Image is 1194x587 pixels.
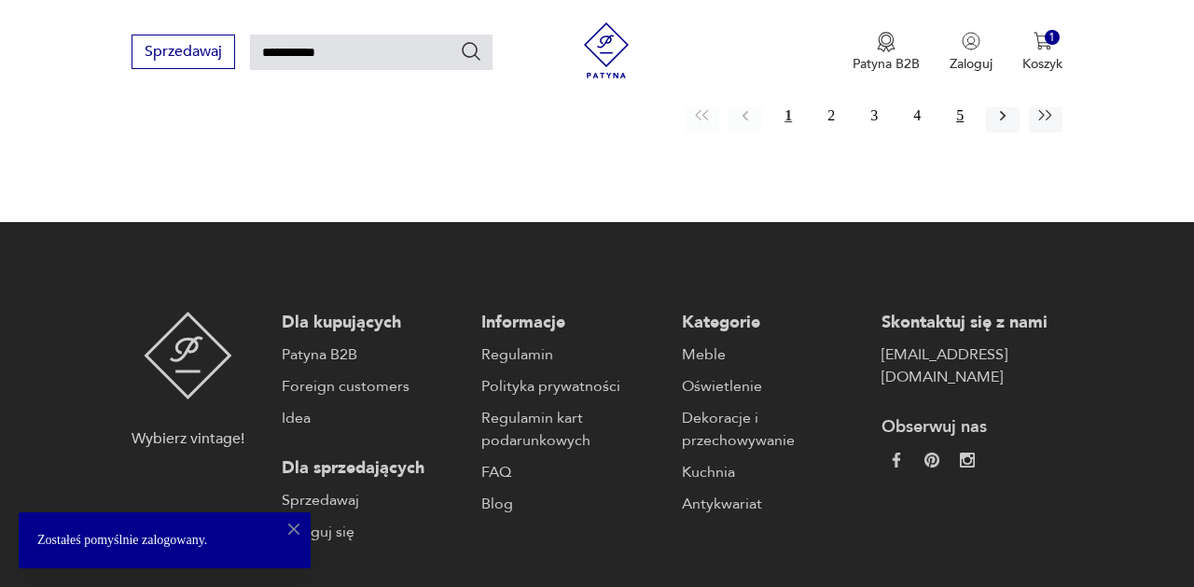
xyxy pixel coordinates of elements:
button: 2 [814,99,848,133]
div: 1 [1045,30,1061,46]
img: Ikona medalu [877,32,895,52]
img: Patyna - sklep z meblami i dekoracjami vintage [578,22,634,78]
img: Ikonka użytkownika [962,32,980,50]
a: Meble [682,343,863,366]
img: 37d27d81a828e637adc9f9cb2e3d3a8a.webp [924,453,939,468]
img: c2fd9cf7f39615d9d6839a72ae8e59e5.webp [960,453,975,468]
div: Zostałeś pomyślnie zalogowany. [19,512,311,568]
a: Sprzedawaj [282,489,463,511]
a: Kuchnia [682,461,863,483]
img: Ikona koszyka [1034,32,1052,50]
a: Ikona medaluPatyna B2B [853,32,920,73]
button: Sprzedawaj [132,35,235,69]
p: Zaloguj [950,55,993,73]
a: Zaloguj się [282,521,463,543]
a: Dekoracje i przechowywanie [682,407,863,452]
p: Informacje [481,312,662,334]
a: Oświetlenie [682,375,863,398]
p: Patyna B2B [853,55,920,73]
button: 1 [771,99,805,133]
img: Patyna - sklep z meblami i dekoracjami vintage [144,312,232,399]
a: FAQ [481,461,662,483]
p: Wybierz vintage! [132,427,244,450]
a: Blog [481,493,662,515]
a: Sprzedawaj [132,47,235,60]
a: Regulamin kart podarunkowych [481,407,662,452]
button: 4 [900,99,934,133]
button: 5 [943,99,977,133]
button: Patyna B2B [853,32,920,73]
button: 3 [857,99,891,133]
p: Kategorie [682,312,863,334]
p: Dla kupujących [282,312,463,334]
p: Dla sprzedających [282,457,463,480]
a: Foreign customers [282,375,463,398]
p: Skontaktuj się z nami [882,312,1062,334]
p: Koszyk [1022,55,1062,73]
a: Antykwariat [682,493,863,515]
a: [EMAIL_ADDRESS][DOMAIN_NAME] [882,343,1062,388]
button: 1Koszyk [1022,32,1062,73]
p: Obserwuj nas [882,416,1062,439]
a: Polityka prywatności [481,375,662,398]
a: Patyna B2B [282,343,463,366]
a: Idea [282,407,463,429]
button: Zaloguj [950,32,993,73]
img: da9060093f698e4c3cedc1453eec5031.webp [889,453,904,468]
a: Regulamin [481,343,662,366]
button: Szukaj [460,40,482,63]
